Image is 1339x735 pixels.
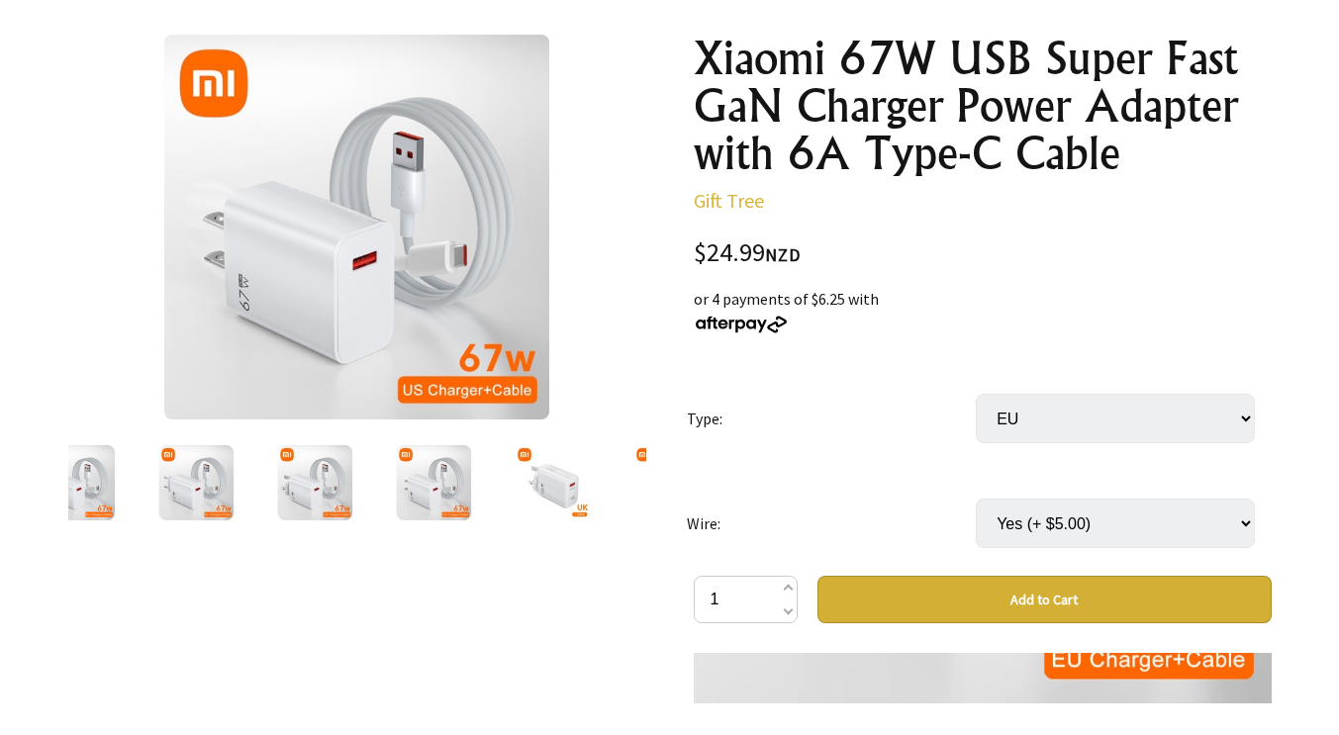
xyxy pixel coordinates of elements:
[694,287,1272,334] div: or 4 payments of $6.25 with
[765,243,801,266] span: NZD
[694,35,1272,177] h1: Xiaomi 67W USB Super Fast GaN Charger Power Adapter with 6A Type-C Cable
[687,366,976,471] td: Type:
[633,445,709,520] img: Xiaomi 67W USB Super Fast GaN Charger Power Adapter with 6A Type-C Cable
[164,35,549,419] img: Xiaomi 67W USB Super Fast GaN Charger Power Adapter with 6A Type-C Cable
[694,188,764,213] a: Gift Tree
[694,316,789,333] img: Afterpay
[40,445,115,520] img: Xiaomi 67W USB Super Fast GaN Charger Power Adapter with 6A Type-C Cable
[277,445,352,520] img: Xiaomi 67W USB Super Fast GaN Charger Power Adapter with 6A Type-C Cable
[158,445,234,520] img: Xiaomi 67W USB Super Fast GaN Charger Power Adapter with 6A Type-C Cable
[817,576,1272,623] button: Add to Cart
[396,445,471,520] img: Xiaomi 67W USB Super Fast GaN Charger Power Adapter with 6A Type-C Cable
[687,471,976,576] td: Wire:
[694,240,1272,267] div: $24.99
[515,445,590,520] img: Xiaomi 67W USB Super Fast GaN Charger Power Adapter with 6A Type-C Cable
